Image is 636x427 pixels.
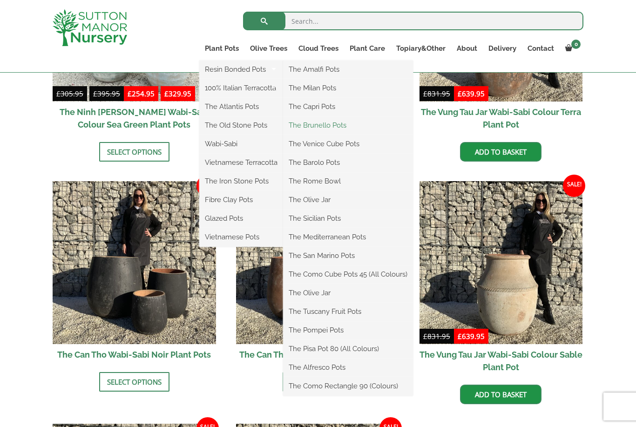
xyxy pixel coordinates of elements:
a: The Como Rectangle 90 (Colours) [283,379,413,393]
a: 100% Italian Terracotta [199,81,283,95]
span: £ [164,89,169,98]
bdi: 639.95 [458,89,485,98]
a: Cloud Trees [293,42,344,55]
a: The Brunello Pots [283,118,413,132]
a: Plant Care [344,42,391,55]
a: Wabi-Sabi [199,137,283,151]
bdi: 395.95 [93,89,120,98]
span: 0 [571,40,581,49]
a: Add to basket: “The Vung Tau Jar Wabi-Sabi Colour Sable Plant Pot” [460,385,541,404]
input: Search... [243,12,583,30]
a: Plant Pots [199,42,244,55]
span: £ [56,89,61,98]
h2: The Can Tho Wabi-Sabi Noir Plant Pots [53,344,216,365]
bdi: 831.95 [423,89,450,98]
a: The Pompei Pots [283,323,413,337]
a: Sale! The Can Tho Wabi-Sabi Noir Plant Pots [53,181,216,366]
h2: The Vung Tau Jar Wabi-Sabi Colour Sable Plant Pot [419,344,583,378]
a: The Olive Jar [283,286,413,300]
a: About [451,42,483,55]
a: Sale! The Vung Tau Jar Wabi-Sabi Colour Sable Plant Pot [419,181,583,378]
a: 0 [560,42,583,55]
a: Select options for “The Can Tho Wabi-Sabi Noir Plant Pots” [99,372,169,392]
a: Vietnamese Pots [199,230,283,244]
a: The Venice Cube Pots [283,137,413,151]
a: Fibre Clay Pots [199,193,283,207]
a: The San Marino Pots [283,249,413,263]
h2: The Ninh [PERSON_NAME] Wabi-Sabi Colour Sea Green Plant Pots [53,102,216,135]
a: Contact [522,42,560,55]
a: The Milan Pots [283,81,413,95]
img: The Can Tho Wabi-Sabi Terra Plant Pots [236,181,399,345]
span: £ [458,332,462,341]
a: The Tuscany Fruit Pots [283,305,413,319]
bdi: 305.95 [56,89,83,98]
a: Sale! The Can Tho Wabi-Sabi Terra Plant Pots [236,181,399,366]
span: Sale! [563,175,585,197]
span: £ [423,332,427,341]
ins: - [124,88,195,102]
a: Resin Bonded Pots [199,62,283,76]
span: £ [93,89,97,98]
span: £ [128,89,132,98]
a: Delivery [483,42,522,55]
a: Olive Trees [244,42,293,55]
bdi: 831.95 [423,332,450,341]
h2: The Can Tho Wabi-Sabi Terra Plant Pots [236,344,399,365]
span: Sale! [196,175,219,197]
bdi: 329.95 [164,89,191,98]
a: The Old Stone Pots [199,118,283,132]
a: The Amalfi Pots [283,62,413,76]
a: The Barolo Pots [283,156,413,169]
a: The Mediterranean Pots [283,230,413,244]
img: The Vung Tau Jar Wabi-Sabi Colour Sable Plant Pot [419,181,583,345]
img: The Can Tho Wabi-Sabi Noir Plant Pots [53,181,216,345]
bdi: 254.95 [128,89,155,98]
a: Select options for “The Can Tho Wabi-Sabi Terra Plant Pots” [283,372,353,392]
del: - [53,88,124,102]
a: The Pisa Pot 80 (All Colours) [283,342,413,356]
a: Add to basket: “The Vung Tau Jar Wabi-Sabi Colour Terra Plant Pot” [460,142,541,162]
a: The Como Cube Pots 45 (All Colours) [283,267,413,281]
a: The Alfresco Pots [283,360,413,374]
a: Vietnamese Terracotta [199,156,283,169]
a: The Atlantis Pots [199,100,283,114]
a: The Iron Stone Pots [199,174,283,188]
img: logo [53,9,127,46]
span: £ [423,89,427,98]
bdi: 639.95 [458,332,485,341]
span: £ [458,89,462,98]
a: The Sicilian Pots [283,211,413,225]
a: The Olive Jar [283,193,413,207]
h2: The Vung Tau Jar Wabi-Sabi Colour Terra Plant Pot [419,102,583,135]
a: Glazed Pots [199,211,283,225]
a: Topiary&Other [391,42,451,55]
a: The Capri Pots [283,100,413,114]
a: Select options for “The Ninh Binh Wabi-Sabi Colour Sea Green Plant Pots” [99,142,169,162]
a: The Rome Bowl [283,174,413,188]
